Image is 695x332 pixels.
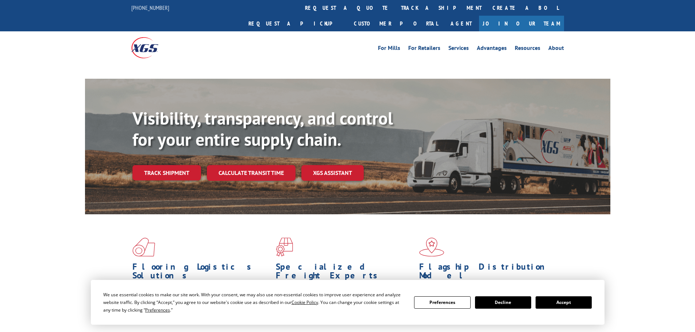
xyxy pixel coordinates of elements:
[207,165,296,181] a: Calculate transit time
[132,107,393,151] b: Visibility, transparency, and control for your entire supply chain.
[103,291,405,314] div: We use essential cookies to make our site work. With your consent, we may also use non-essential ...
[408,45,440,53] a: For Retailers
[131,4,169,11] a: [PHONE_NUMBER]
[479,16,564,31] a: Join Our Team
[419,238,444,257] img: xgs-icon-flagship-distribution-model-red
[378,45,400,53] a: For Mills
[536,296,592,309] button: Accept
[276,262,414,284] h1: Specialized Freight Experts
[91,280,605,325] div: Cookie Consent Prompt
[515,45,540,53] a: Resources
[132,238,155,257] img: xgs-icon-total-supply-chain-intelligence-red
[419,262,557,284] h1: Flagship Distribution Model
[145,307,170,313] span: Preferences
[132,165,201,180] a: Track shipment
[291,299,318,305] span: Cookie Policy
[448,45,469,53] a: Services
[548,45,564,53] a: About
[477,45,507,53] a: Advantages
[301,165,364,181] a: XGS ASSISTANT
[443,16,479,31] a: Agent
[243,16,348,31] a: Request a pickup
[414,296,470,309] button: Preferences
[348,16,443,31] a: Customer Portal
[132,262,270,284] h1: Flooring Logistics Solutions
[475,296,531,309] button: Decline
[276,238,293,257] img: xgs-icon-focused-on-flooring-red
